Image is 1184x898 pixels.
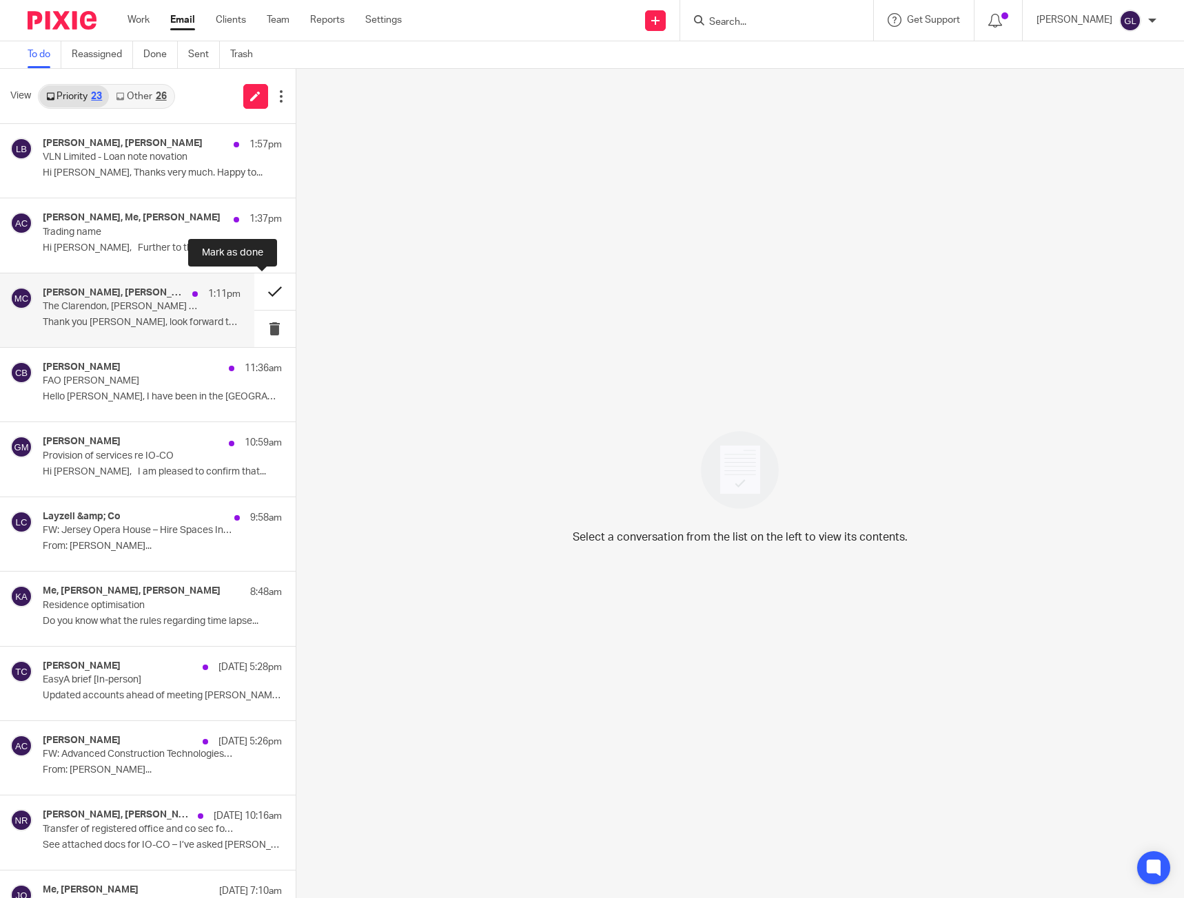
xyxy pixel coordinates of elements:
a: Done [143,41,178,68]
p: From: [PERSON_NAME]... [43,764,282,776]
div: 26 [156,92,167,101]
p: EasyA brief [In-person] [43,674,234,686]
p: [DATE] 10:16am [214,809,282,823]
img: svg%3E [10,660,32,682]
a: Reassigned [72,41,133,68]
img: svg%3E [10,138,32,160]
h4: [PERSON_NAME] [43,362,121,373]
img: svg%3E [10,287,32,309]
p: Residence optimisation [43,600,234,612]
p: 1:37pm [249,212,282,226]
img: svg%3E [10,362,32,384]
p: 9:58am [250,511,282,525]
p: Hi [PERSON_NAME], Further to the below,... [43,242,282,254]
p: FAO [PERSON_NAME] [43,375,234,387]
p: FW: Jersey Opera House – Hire Spaces Information [43,525,234,536]
p: Updated accounts ahead of meeting [PERSON_NAME]... [43,690,282,702]
img: svg%3E [10,436,32,458]
div: 23 [91,92,102,101]
a: Settings [365,13,402,27]
p: Transfer of registered office and co sec for IO-CO Lab Limited [43,824,234,835]
a: Priority23 [39,85,109,107]
a: Trash [230,41,263,68]
span: Get Support [907,15,960,25]
p: Trading name [43,227,234,238]
h4: [PERSON_NAME] [43,436,121,448]
p: [DATE] 7:10am [219,884,282,898]
a: Team [267,13,289,27]
img: svg%3E [10,585,32,607]
a: Other26 [109,85,173,107]
a: Reports [310,13,345,27]
a: Work [127,13,150,27]
span: View [10,89,31,103]
p: Do you know what the rules regarding time lapse... [43,616,282,627]
p: Hi [PERSON_NAME], Thanks very much. Happy to... [43,167,282,179]
h4: [PERSON_NAME], [PERSON_NAME], [PERSON_NAME] [43,809,191,821]
p: [DATE] 5:28pm [218,660,282,674]
p: See attached docs for IO-CO – I’ve asked [PERSON_NAME]... [43,839,282,851]
p: Hello [PERSON_NAME], I have been in the [GEOGRAPHIC_DATA] all my life... [43,391,282,403]
p: 1:57pm [249,138,282,152]
img: svg%3E [10,511,32,533]
p: Select a conversation from the list on the left to view its contents. [573,529,908,545]
img: svg%3E [1119,10,1141,32]
p: [DATE] 5:26pm [218,735,282,749]
input: Search [708,17,832,29]
h4: [PERSON_NAME], [PERSON_NAME], Me [43,287,185,299]
p: Thank you [PERSON_NAME], look forward to meeting you... [43,317,241,328]
p: 11:36am [245,362,282,375]
p: Provision of services re IO-CO [43,450,234,462]
a: Sent [188,41,220,68]
p: 8:48am [250,585,282,599]
img: image [692,422,788,518]
h4: [PERSON_NAME], Me, [PERSON_NAME] [43,212,221,224]
a: To do [28,41,61,68]
a: Clients [216,13,246,27]
h4: [PERSON_NAME] [43,660,121,672]
h4: Me, [PERSON_NAME], [PERSON_NAME] [43,585,221,597]
h4: Me, [PERSON_NAME] [43,884,139,896]
p: 10:59am [245,436,282,450]
img: Pixie [28,11,96,30]
p: Hi [PERSON_NAME], I am pleased to confirm that... [43,466,282,478]
p: The Clarendon, [PERSON_NAME] Races, [DATE] [43,301,201,313]
a: Email [170,13,195,27]
p: [PERSON_NAME] [1037,13,1112,27]
img: svg%3E [10,809,32,831]
h4: [PERSON_NAME] [43,735,121,746]
p: 1:11pm [208,287,241,301]
p: FW: Advanced Construction Technologies Limited - Business Licence Reference: 005017 [43,749,234,760]
h4: Layzell &amp; Co [43,511,121,523]
img: svg%3E [10,212,32,234]
p: VLN Limited - Loan note novation [43,152,234,163]
img: svg%3E [10,735,32,757]
p: From: [PERSON_NAME]... [43,541,282,552]
h4: [PERSON_NAME], [PERSON_NAME] [43,138,203,149]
